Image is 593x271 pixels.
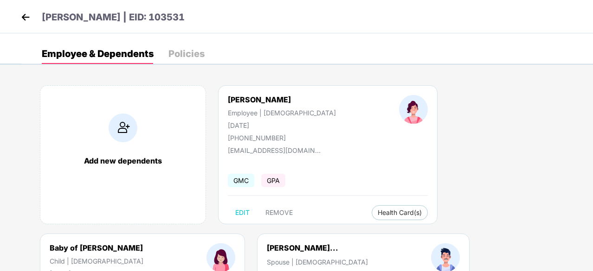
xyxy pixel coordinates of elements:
div: Employee | [DEMOGRAPHIC_DATA] [228,109,336,117]
div: Add new dependents [50,156,196,165]
div: [EMAIL_ADDRESS][DOMAIN_NAME] [228,146,321,154]
div: [PERSON_NAME]... [267,243,338,252]
div: Spouse | [DEMOGRAPHIC_DATA] [267,258,368,266]
span: GMC [228,174,254,187]
div: [PHONE_NUMBER] [228,134,336,142]
img: profileImage [399,95,428,124]
span: EDIT [235,209,250,216]
img: back [19,10,32,24]
button: Health Card(s) [372,205,428,220]
div: Child | [DEMOGRAPHIC_DATA] [50,257,143,265]
div: Policies [168,49,205,58]
span: GPA [261,174,285,187]
div: [DATE] [228,121,336,129]
img: addIcon [109,113,137,142]
button: EDIT [228,205,257,220]
div: [PERSON_NAME] [228,95,336,104]
div: Baby of [PERSON_NAME] [50,243,143,252]
span: Health Card(s) [378,210,422,215]
span: REMOVE [265,209,293,216]
div: Employee & Dependents [42,49,154,58]
p: [PERSON_NAME] | EID: 103531 [42,10,185,25]
button: REMOVE [258,205,300,220]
